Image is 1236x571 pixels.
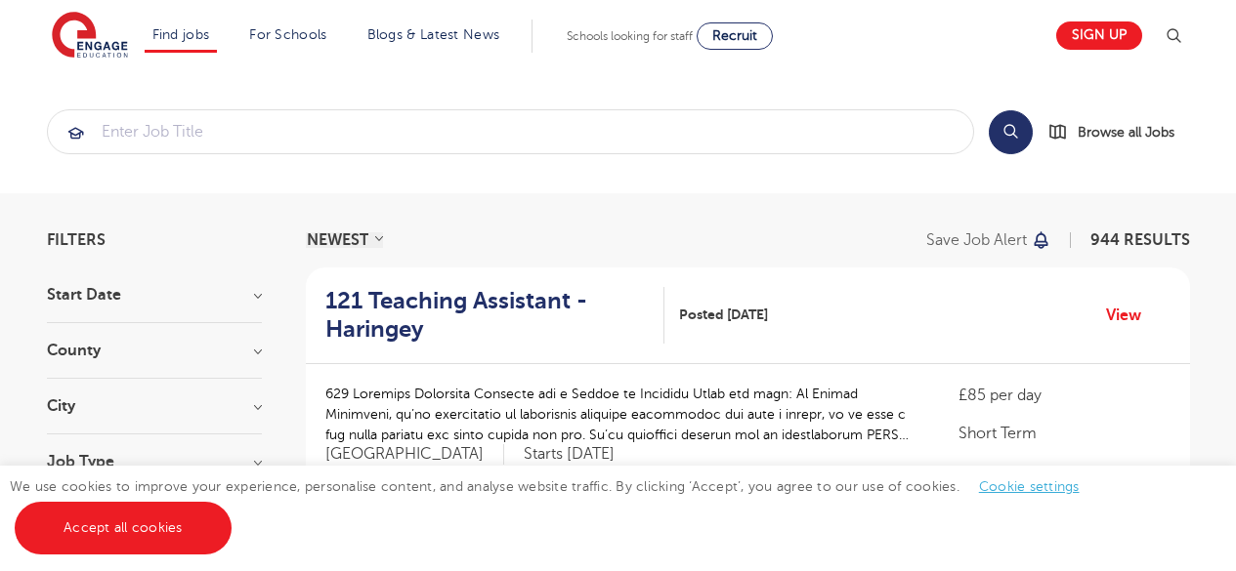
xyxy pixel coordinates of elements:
span: 944 RESULTS [1090,231,1190,249]
h2: 121 Teaching Assistant - Haringey [325,287,650,344]
a: 121 Teaching Assistant - Haringey [325,287,665,344]
a: Browse all Jobs [1048,121,1190,143]
h3: City [47,398,262,414]
span: Recruit [712,28,757,43]
h3: Job Type [47,454,262,469]
a: Accept all cookies [15,502,232,554]
a: Find jobs [152,27,210,42]
p: Save job alert [926,232,1027,248]
input: Submit [48,110,973,153]
span: Filters [47,232,106,248]
img: Engage Education [52,12,128,61]
span: Posted [DATE] [679,305,768,325]
a: Cookie settings [979,479,1080,494]
a: View [1106,303,1156,328]
span: Schools looking for staff [567,29,693,43]
h3: Start Date [47,287,262,303]
a: Blogs & Latest News [367,27,500,42]
span: [GEOGRAPHIC_DATA] [325,444,504,465]
div: Submit [47,109,974,154]
p: Short Term [959,422,1170,445]
p: £85 per day [959,384,1170,407]
p: Starts [DATE] [524,444,615,465]
span: Browse all Jobs [1078,121,1174,143]
p: 629 Loremips Dolorsita Consecte adi e Seddoe te Incididu Utlab etd magn: Al Enimad Minimveni, qu’... [325,384,920,445]
button: Search [989,110,1033,154]
a: Recruit [697,22,773,50]
a: For Schools [249,27,326,42]
span: We use cookies to improve your experience, personalise content, and analyse website traffic. By c... [10,479,1099,535]
a: Sign up [1056,21,1142,50]
button: Save job alert [926,232,1052,248]
h3: County [47,343,262,358]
